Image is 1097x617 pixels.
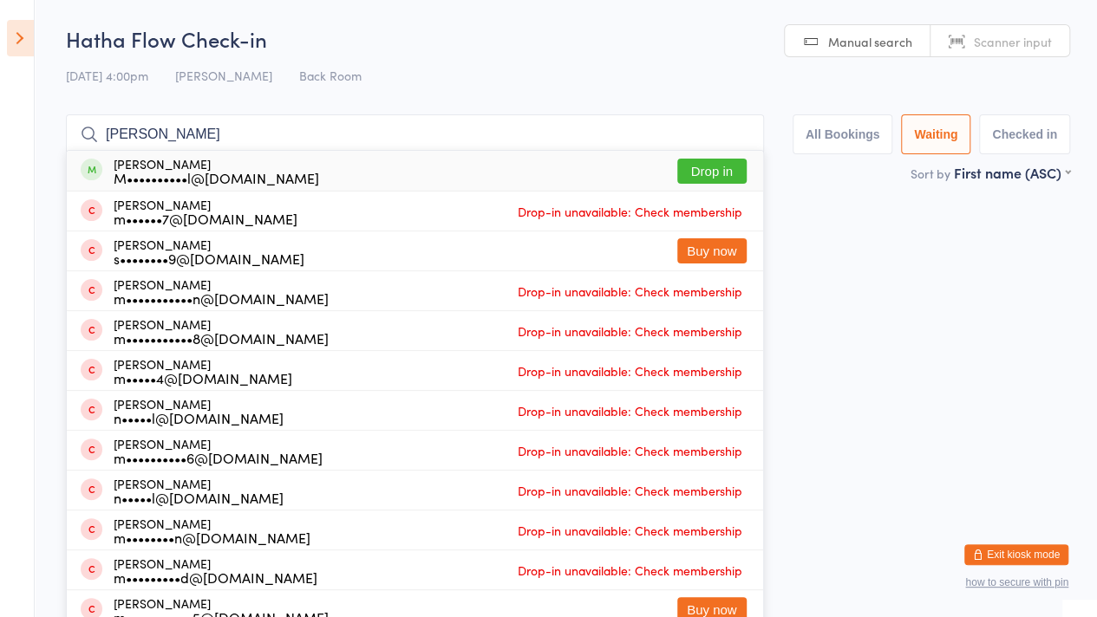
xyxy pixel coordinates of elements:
[114,556,317,584] div: [PERSON_NAME]
[114,570,317,584] div: m•••••••••d@[DOMAIN_NAME]
[114,371,292,385] div: m•••••4@[DOMAIN_NAME]
[114,437,323,464] div: [PERSON_NAME]
[677,238,747,263] button: Buy now
[513,477,747,503] span: Drop-in unavailable: Check membership
[114,277,329,305] div: [PERSON_NAME]
[175,67,272,84] span: [PERSON_NAME]
[114,291,329,305] div: m•••••••••••n@[DOMAIN_NAME]
[114,331,329,345] div: m•••••••••••8@[DOMAIN_NAME]
[114,157,319,185] div: [PERSON_NAME]
[299,67,362,84] span: Back Room
[513,438,747,464] span: Drop-in unavailable: Check membership
[979,114,1070,154] button: Checked in
[964,544,1068,565] button: Exit kiosk mode
[793,114,893,154] button: All Bookings
[114,397,284,425] div: [PERSON_NAME]
[114,530,310,544] div: m••••••••n@[DOMAIN_NAME]
[114,171,319,185] div: M••••••••••l@[DOMAIN_NAME]
[114,237,304,265] div: [PERSON_NAME]
[974,33,1052,50] span: Scanner input
[513,318,747,344] span: Drop-in unavailable: Check membership
[114,477,284,504] div: [PERSON_NAME]
[114,357,292,385] div: [PERSON_NAME]
[513,517,747,543] span: Drop-in unavailable: Check membership
[513,557,747,583] span: Drop-in unavailable: Check membership
[513,358,747,384] span: Drop-in unavailable: Check membership
[114,317,329,345] div: [PERSON_NAME]
[66,114,764,154] input: Search
[66,67,148,84] span: [DATE] 4:00pm
[114,490,284,504] div: n•••••l@[DOMAIN_NAME]
[66,24,1070,53] h2: Hatha Flow Check-in
[114,251,304,265] div: s••••••••9@[DOMAIN_NAME]
[911,165,950,182] label: Sort by
[954,163,1070,182] div: First name (ASC)
[114,198,297,225] div: [PERSON_NAME]
[513,398,747,424] span: Drop-in unavailable: Check membership
[965,576,1068,588] button: how to secure with pin
[114,211,297,225] div: m••••••7@[DOMAIN_NAME]
[901,114,970,154] button: Waiting
[513,198,747,224] span: Drop-in unavailable: Check membership
[828,33,912,50] span: Manual search
[114,411,284,425] div: n•••••l@[DOMAIN_NAME]
[513,278,747,304] span: Drop-in unavailable: Check membership
[677,159,747,184] button: Drop in
[114,516,310,544] div: [PERSON_NAME]
[114,451,323,464] div: m••••••••••6@[DOMAIN_NAME]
